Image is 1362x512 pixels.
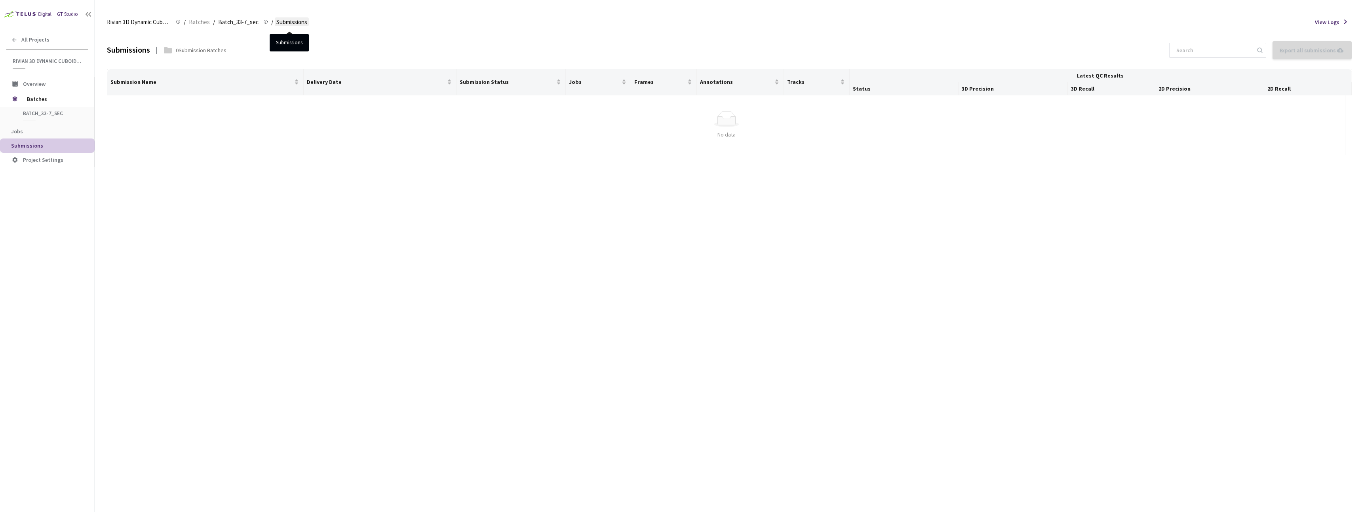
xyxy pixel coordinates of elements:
input: Search [1172,43,1256,57]
th: 3D Precision [959,82,1068,95]
span: Batches [189,17,210,27]
th: Annotations [697,69,784,95]
th: 2D Precision [1155,82,1265,95]
th: Submission Name [107,69,304,95]
span: Submissions [276,17,307,27]
div: 0 Submission Batches [176,46,226,54]
li: / [213,17,215,27]
span: Batch_33-7_sec [23,110,82,117]
div: Submissions [107,44,150,56]
span: Submissions [11,142,43,149]
span: Tracks [787,79,838,85]
span: Rivian 3D Dynamic Cuboids[2024-25] [13,58,84,64]
th: Latest QC Results [850,69,1352,82]
th: 3D Recall [1068,82,1155,95]
span: Frames [634,79,685,85]
a: Batches [187,17,211,26]
div: GT Studio [57,11,78,18]
th: 2D Recall [1264,82,1352,95]
span: Batch_33-7_sec [218,17,259,27]
span: Delivery Date [307,79,445,85]
li: / [184,17,186,27]
th: Status [850,82,959,95]
th: Jobs [566,69,631,95]
span: Jobs [569,79,620,85]
span: View Logs [1315,18,1339,26]
th: Delivery Date [304,69,457,95]
span: Overview [23,80,46,87]
th: Frames [631,69,696,95]
span: Submission Status [460,79,555,85]
div: Export all submissions [1280,46,1345,55]
span: Rivian 3D Dynamic Cuboids[2024-25] [107,17,171,27]
span: Submission Name [110,79,293,85]
span: Annotations [700,79,773,85]
span: Jobs [11,128,23,135]
span: Project Settings [23,156,63,163]
th: Tracks [784,69,849,95]
span: All Projects [21,36,49,43]
div: No data [114,130,1339,139]
li: / [271,17,273,27]
th: Submission Status [457,69,566,95]
span: Batches [27,91,81,107]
